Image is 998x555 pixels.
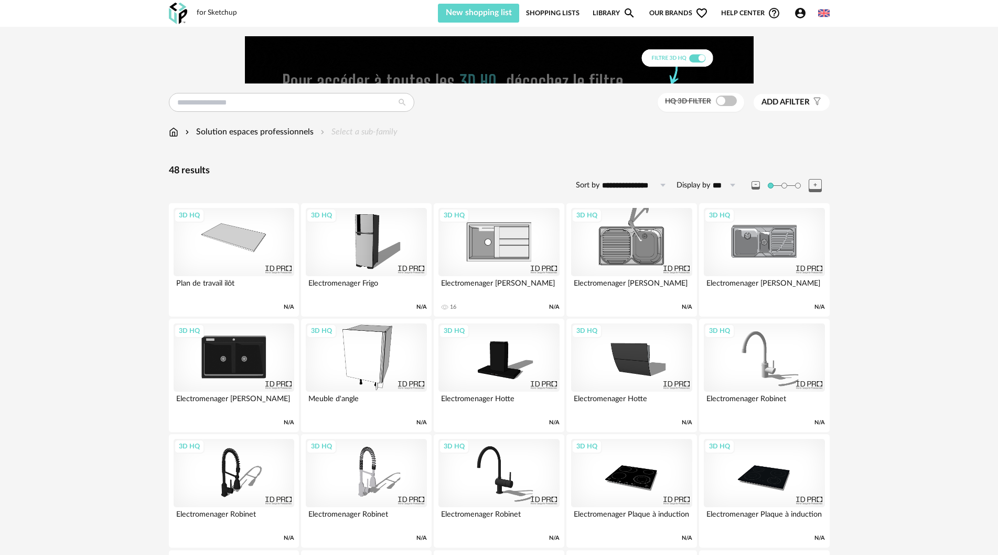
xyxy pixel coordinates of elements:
[699,434,829,548] a: 3D HQ Electromenager Plaque à induction N/A
[571,392,692,413] div: Electromenager Hotte
[174,392,294,413] div: Electromenager [PERSON_NAME]
[794,7,807,19] span: Account Circle icon
[438,4,520,23] button: New shopping list
[446,8,512,17] span: New shopping list
[572,439,602,453] div: 3D HQ
[572,324,602,338] div: 3D HQ
[682,419,692,426] span: N/A
[526,4,580,23] a: Shopping Lists
[704,208,735,222] div: 3D HQ
[571,276,692,297] div: Electromenager [PERSON_NAME]
[704,507,824,528] div: Electromenager Plaque à induction
[174,439,205,453] div: 3D HQ
[572,208,602,222] div: 3D HQ
[761,97,810,108] span: filter
[721,7,780,19] span: Help centerHelp Circle Outline icon
[301,319,431,432] a: 3D HQ Meuble d'angle N/A
[169,203,299,317] a: 3D HQ Plan de travail ilôt N/A
[438,507,559,528] div: Electromenager Robinet
[174,276,294,297] div: Plan de travail ilôt
[245,36,754,83] img: FILTRE%20HQ%20NEW_V1%20(4).gif
[284,535,294,542] span: N/A
[197,8,237,18] div: for Sketchup
[576,181,599,191] label: Sort by
[416,419,427,426] span: N/A
[434,203,564,317] a: 3D HQ Electromenager [PERSON_NAME] 16 N/A
[301,434,431,548] a: 3D HQ Electromenager Robinet N/A
[794,7,811,19] span: Account Circle icon
[818,7,830,19] img: us
[439,324,469,338] div: 3D HQ
[704,276,824,297] div: Electromenager [PERSON_NAME]
[593,4,636,23] a: LibraryMagnify icon
[284,419,294,426] span: N/A
[682,303,692,311] span: N/A
[754,94,830,111] button: Add afilter Filter icon
[439,208,469,222] div: 3D HQ
[665,98,711,105] span: HQ 3D filter
[438,392,559,413] div: Electromenager Hotte
[169,434,299,548] a: 3D HQ Electromenager Robinet N/A
[284,303,294,311] span: N/A
[704,439,735,453] div: 3D HQ
[183,126,314,138] div: Solution espaces professionnels
[682,535,692,542] span: N/A
[814,535,825,542] span: N/A
[549,303,560,311] span: N/A
[649,4,708,23] span: Our brands
[549,419,560,426] span: N/A
[699,203,829,317] a: 3D HQ Electromenager [PERSON_NAME] N/A
[183,126,191,138] img: svg+xml;base64,PHN2ZyB3aWR0aD0iMTYiIGhlaWdodD0iMTYiIHZpZXdCb3g9IjAgMCAxNiAxNiIgZmlsbD0ibm9uZSIgeG...
[571,507,692,528] div: Electromenager Plaque à induction
[695,7,708,19] span: Heart Outline icon
[174,324,205,338] div: 3D HQ
[301,203,431,317] a: 3D HQ Electromenager Frigo N/A
[416,535,427,542] span: N/A
[169,319,299,432] a: 3D HQ Electromenager [PERSON_NAME] N/A
[306,439,337,453] div: 3D HQ
[768,7,780,19] span: Help Circle Outline icon
[306,276,426,297] div: Electromenager Frigo
[450,303,456,311] div: 16
[566,319,696,432] a: 3D HQ Electromenager Hotte N/A
[810,97,822,108] span: Filter icon
[306,507,426,528] div: Electromenager Robinet
[434,319,564,432] a: 3D HQ Electromenager Hotte N/A
[704,324,735,338] div: 3D HQ
[439,439,469,453] div: 3D HQ
[699,319,829,432] a: 3D HQ Electromenager Robinet N/A
[814,419,825,426] span: N/A
[306,324,337,338] div: 3D HQ
[169,3,187,24] img: OXP
[566,203,696,317] a: 3D HQ Electromenager [PERSON_NAME] N/A
[566,434,696,548] a: 3D HQ Electromenager Plaque à induction N/A
[623,7,636,19] span: Magnify icon
[761,98,785,106] span: Add a
[174,208,205,222] div: 3D HQ
[416,303,427,311] span: N/A
[704,392,824,413] div: Electromenager Robinet
[169,126,178,138] img: svg+xml;base64,PHN2ZyB3aWR0aD0iMTYiIGhlaWdodD0iMTciIHZpZXdCb3g9IjAgMCAxNiAxNyIgZmlsbD0ibm9uZSIgeG...
[174,507,294,528] div: Electromenager Robinet
[438,276,559,297] div: Electromenager [PERSON_NAME]
[677,181,710,191] label: Display by
[306,392,426,413] div: Meuble d'angle
[169,165,830,177] div: 48 results
[306,208,337,222] div: 3D HQ
[814,303,825,311] span: N/A
[549,535,560,542] span: N/A
[434,434,564,548] a: 3D HQ Electromenager Robinet N/A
